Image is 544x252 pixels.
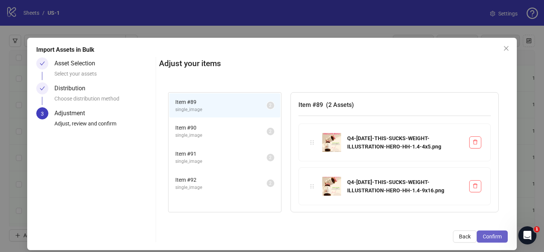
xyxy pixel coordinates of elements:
[54,107,91,119] div: Adjustment
[326,101,354,108] span: ( 2 Assets )
[269,155,272,160] span: 2
[269,181,272,186] span: 2
[469,136,481,148] button: Delete
[40,61,45,66] span: check
[500,42,512,54] button: Close
[469,180,481,192] button: Delete
[503,45,509,51] span: close
[298,100,491,110] h3: Item # 89
[309,184,315,189] span: holder
[267,154,274,161] sup: 2
[54,70,153,82] div: Select your assets
[175,176,267,184] span: Item # 92
[473,139,478,145] span: delete
[308,138,316,147] div: holder
[483,233,502,240] span: Confirm
[175,158,267,165] span: single_image
[308,182,316,190] div: holder
[534,226,540,232] span: 1
[175,106,267,113] span: single_image
[41,111,44,117] span: 3
[175,184,267,191] span: single_image
[347,178,463,195] div: Q4-[DATE]-THIS-SUCKS-WEIGHT-ILLUSTRATION-HERO-HH-1.4-9x16.png
[477,230,508,243] button: Confirm
[267,128,274,135] sup: 2
[459,233,471,240] span: Back
[267,102,274,109] sup: 2
[518,226,536,244] iframe: Intercom live chat
[54,82,91,94] div: Distribution
[309,140,315,145] span: holder
[267,179,274,187] sup: 2
[175,124,267,132] span: Item # 90
[175,132,267,139] span: single_image
[322,133,341,152] img: Q4-10-OCT-2025-THIS-SUCKS-WEIGHT-ILLUSTRATION-HERO-HH-1.4-4x5.png
[40,86,45,91] span: check
[347,134,463,151] div: Q4-[DATE]-THIS-SUCKS-WEIGHT-ILLUSTRATION-HERO-HH-1.4-4x5.png
[269,103,272,108] span: 2
[322,177,341,196] img: Q4-10-OCT-2025-THIS-SUCKS-WEIGHT-ILLUSTRATION-HERO-HH-1.4-9x16.png
[473,183,478,189] span: delete
[36,45,508,54] div: Import Assets in Bulk
[159,57,508,70] h2: Adjust your items
[54,94,153,107] div: Choose distribution method
[175,150,267,158] span: Item # 91
[453,230,477,243] button: Back
[175,98,267,106] span: Item # 89
[54,57,101,70] div: Asset Selection
[54,119,153,132] div: Adjust, review and confirm
[269,129,272,134] span: 2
